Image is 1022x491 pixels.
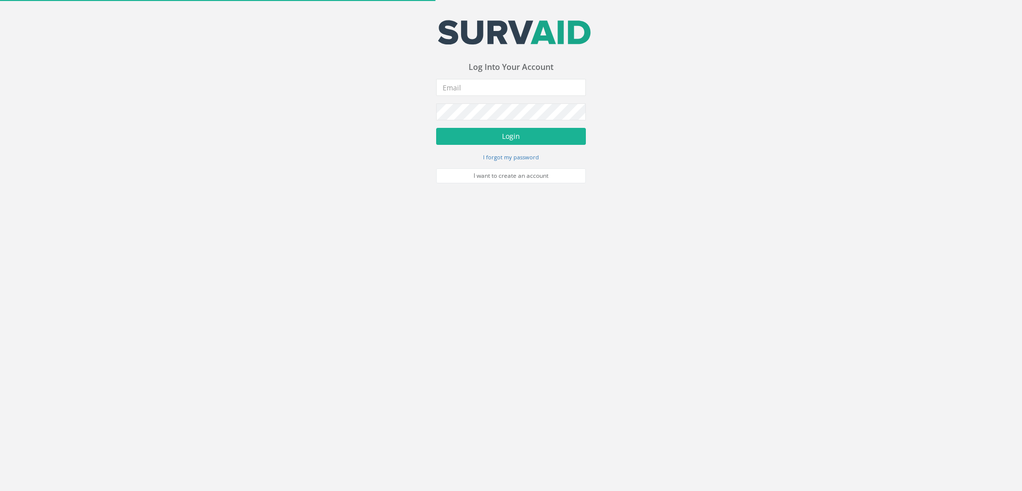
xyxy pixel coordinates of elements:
h3: Log Into Your Account [436,63,586,72]
a: I want to create an account [436,168,586,183]
small: I forgot my password [483,153,539,161]
a: I forgot my password [483,152,539,161]
input: Email [436,79,586,96]
button: Login [436,128,586,145]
